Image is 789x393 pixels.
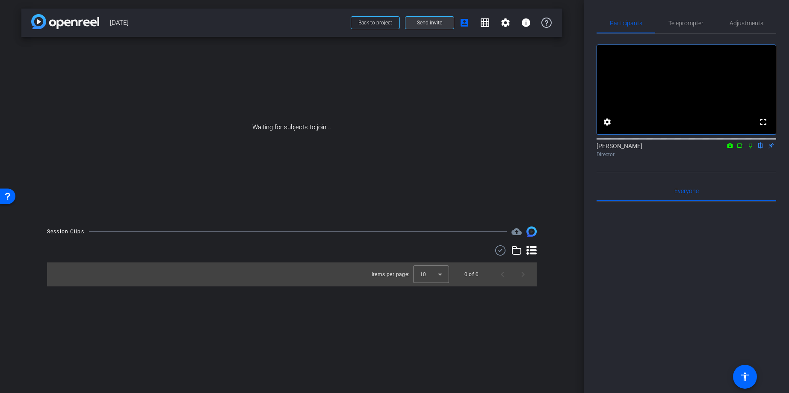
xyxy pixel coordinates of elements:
[521,18,531,28] mat-icon: info
[511,226,522,237] span: Destinations for your clips
[668,20,703,26] span: Teleprompter
[500,18,511,28] mat-icon: settings
[740,372,750,382] mat-icon: accessibility
[597,142,776,158] div: [PERSON_NAME]
[513,264,533,285] button: Next page
[21,37,562,218] div: Waiting for subjects to join...
[610,20,642,26] span: Participants
[602,117,612,127] mat-icon: settings
[417,19,442,26] span: Send invite
[351,16,400,29] button: Back to project
[358,20,392,26] span: Back to project
[758,117,768,127] mat-icon: fullscreen
[674,188,699,194] span: Everyone
[372,270,410,279] div: Items per page:
[405,16,454,29] button: Send invite
[756,141,766,149] mat-icon: flip
[464,270,479,279] div: 0 of 0
[31,14,99,29] img: app-logo
[47,227,84,236] div: Session Clips
[480,18,490,28] mat-icon: grid_on
[730,20,763,26] span: Adjustments
[597,151,776,158] div: Director
[110,14,346,31] span: [DATE]
[526,226,537,237] img: Session clips
[459,18,470,28] mat-icon: account_box
[511,226,522,237] mat-icon: cloud_upload
[492,264,513,285] button: Previous page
